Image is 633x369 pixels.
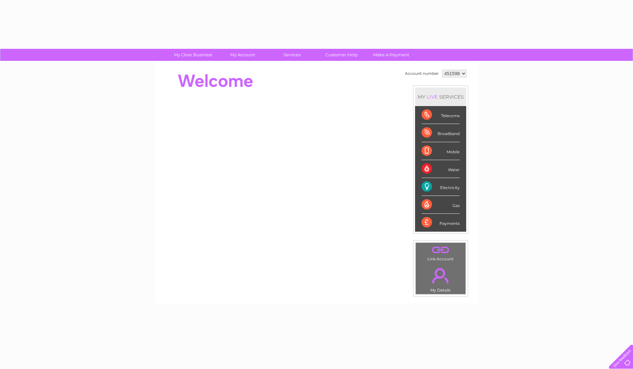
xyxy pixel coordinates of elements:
[422,142,460,160] div: Mobile
[415,242,466,263] td: Link Account
[422,124,460,142] div: Broadband
[422,214,460,231] div: Payments
[422,196,460,214] div: Gas
[415,88,466,106] div: MY SERVICES
[422,106,460,124] div: Telecoms
[265,49,319,61] a: Services
[315,49,368,61] a: Customer Help
[425,94,439,100] div: LIVE
[417,264,464,287] a: .
[403,68,440,79] td: Account number
[422,160,460,178] div: Water
[216,49,269,61] a: My Account
[364,49,418,61] a: Make A Payment
[415,263,466,294] td: My Details
[166,49,220,61] a: My Clear Business
[417,244,464,256] a: .
[422,178,460,196] div: Electricity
